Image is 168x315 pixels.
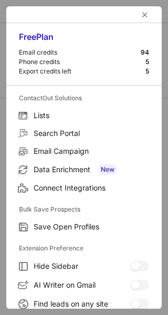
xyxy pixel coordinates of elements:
[6,124,162,142] label: Search Portal
[6,295,162,313] label: Find leads on any site
[19,201,149,218] label: Bulk Save Prospects
[34,164,149,175] span: Data Enrichment
[145,58,149,66] div: 5
[34,146,149,156] span: Email Campaign
[34,261,130,271] span: Hide Sidebar
[6,257,162,276] label: Hide Sidebar
[34,222,149,232] span: Save Open Profiles
[34,129,149,138] span: Search Portal
[139,8,151,21] button: left-button
[19,67,145,76] div: Export credits left
[34,299,130,309] span: Find leads on any site
[145,67,149,76] div: 5
[19,240,149,257] label: Extension Preference
[141,48,149,57] div: 94
[6,276,162,295] label: AI Writer on Gmail
[34,111,149,120] span: Lists
[6,160,162,179] label: Data Enrichment New
[6,107,162,124] label: Lists
[19,48,141,57] div: Email credits
[6,218,162,236] label: Save Open Profiles
[6,179,162,197] label: Connect Integrations
[19,90,149,107] label: ContactOut Solutions
[6,142,162,160] label: Email Campaign
[34,183,149,193] span: Connect Integrations
[99,164,117,175] span: New
[19,31,149,48] div: Free Plan
[34,280,130,290] span: AI Writer on Gmail
[19,58,145,66] div: Phone credits
[17,9,27,20] button: right-button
